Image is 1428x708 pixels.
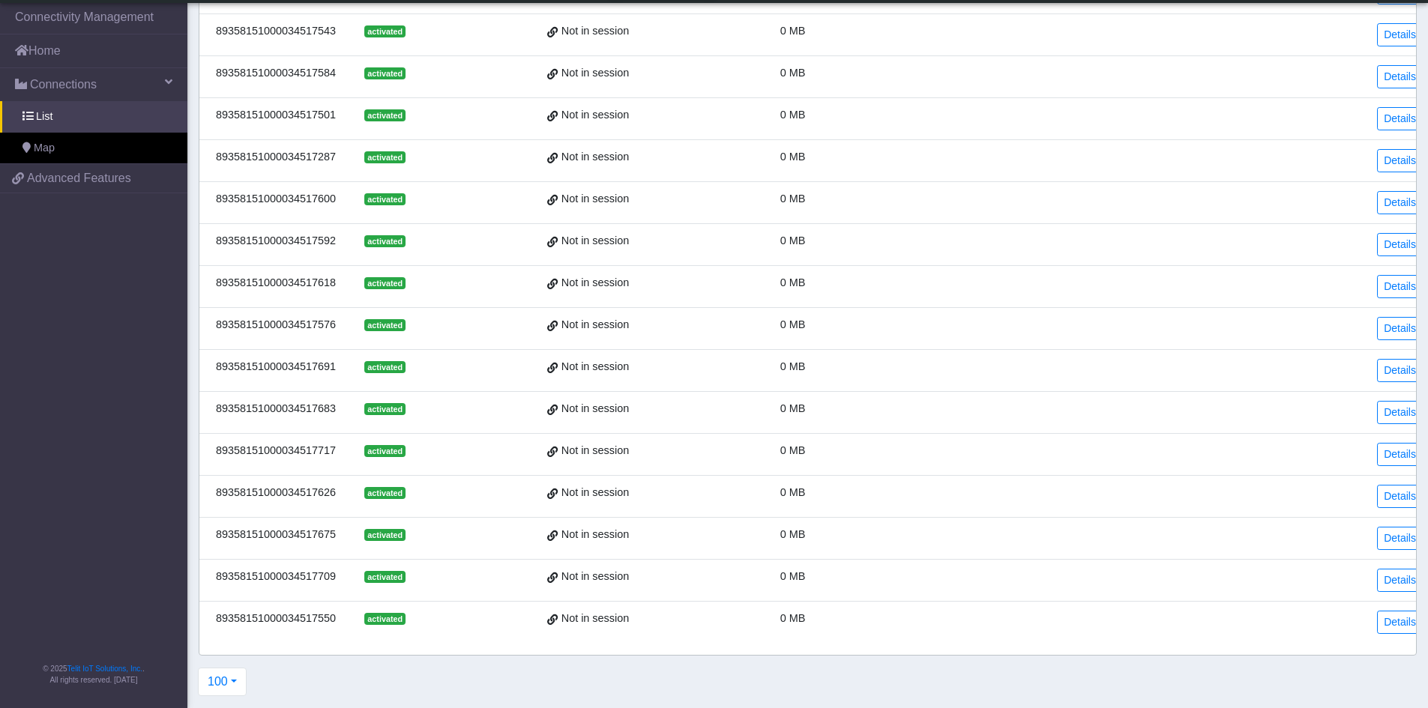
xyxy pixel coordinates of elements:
span: 0 MB [780,402,806,414]
span: activated [364,193,406,205]
span: Connections [30,76,97,94]
span: activated [364,25,406,37]
span: activated [364,67,406,79]
a: Details [1377,65,1423,88]
div: 89358151000034517683 [208,401,343,417]
a: Details [1377,359,1423,382]
span: activated [364,235,406,247]
span: Not in session [561,401,629,417]
a: Details [1377,611,1423,634]
span: 0 MB [780,612,806,624]
span: activated [364,319,406,331]
span: 0 MB [780,151,806,163]
span: Not in session [561,317,629,333]
span: Not in session [561,65,629,82]
span: Not in session [561,485,629,501]
div: 89358151000034517550 [208,611,343,627]
a: Details [1377,401,1423,424]
span: 0 MB [780,109,806,121]
span: Not in session [561,107,629,124]
a: Details [1377,569,1423,592]
a: Details [1377,149,1423,172]
span: Not in session [561,23,629,40]
span: activated [364,487,406,499]
div: 89358151000034517618 [208,275,343,291]
div: 89358151000034517626 [208,485,343,501]
span: 0 MB [780,360,806,372]
a: Details [1377,23,1423,46]
a: Details [1377,233,1423,256]
div: 89358151000034517287 [208,149,343,166]
div: 89358151000034517709 [208,569,343,585]
div: 89358151000034517501 [208,107,343,124]
span: Not in session [561,569,629,585]
span: 0 MB [780,276,806,288]
div: 89358151000034517543 [208,23,343,40]
span: Map [34,140,55,157]
div: 89358151000034517717 [208,443,343,459]
span: Not in session [561,149,629,166]
span: 0 MB [780,486,806,498]
a: Details [1377,485,1423,508]
span: Not in session [561,527,629,543]
span: List [36,109,52,125]
a: Details [1377,527,1423,550]
span: 0 MB [780,444,806,456]
div: 89358151000034517592 [208,233,343,249]
a: Details [1377,317,1423,340]
span: Not in session [561,275,629,291]
span: Not in session [561,191,629,208]
span: activated [364,445,406,457]
span: activated [364,277,406,289]
span: Not in session [561,359,629,375]
span: Not in session [561,233,629,249]
div: 89358151000034517584 [208,65,343,82]
button: 100 [198,668,247,696]
span: activated [364,529,406,541]
span: 0 MB [780,235,806,246]
span: activated [364,361,406,373]
span: activated [364,571,406,583]
span: Advanced Features [27,169,131,187]
a: Details [1377,443,1423,466]
span: Not in session [561,443,629,459]
span: 0 MB [780,528,806,540]
span: Not in session [561,611,629,627]
span: 0 MB [780,570,806,582]
span: 0 MB [780,67,806,79]
span: 0 MB [780,318,806,330]
span: 0 MB [780,193,806,205]
a: Details [1377,107,1423,130]
div: 89358151000034517600 [208,191,343,208]
span: activated [364,403,406,415]
span: 0 MB [780,25,806,37]
div: 89358151000034517675 [208,527,343,543]
a: Details [1377,275,1423,298]
span: activated [364,151,406,163]
div: 89358151000034517691 [208,359,343,375]
a: Telit IoT Solutions, Inc. [67,665,142,673]
span: activated [364,109,406,121]
div: 89358151000034517576 [208,317,343,333]
span: activated [364,613,406,625]
a: Details [1377,191,1423,214]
